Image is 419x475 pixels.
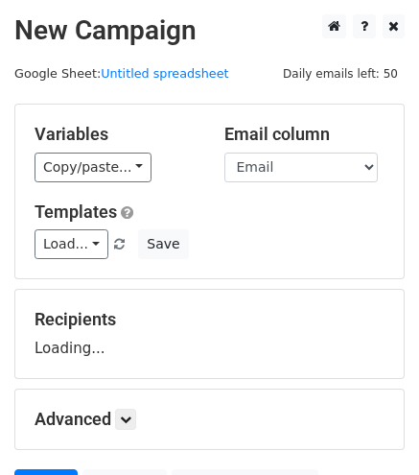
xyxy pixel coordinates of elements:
[14,66,229,81] small: Google Sheet:
[101,66,228,81] a: Untitled spreadsheet
[276,66,405,81] a: Daily emails left: 50
[276,63,405,84] span: Daily emails left: 50
[35,202,117,222] a: Templates
[35,229,108,259] a: Load...
[138,229,188,259] button: Save
[224,124,385,145] h5: Email column
[35,309,384,359] div: Loading...
[35,409,384,430] h5: Advanced
[35,309,384,330] h5: Recipients
[35,124,196,145] h5: Variables
[323,383,419,475] iframe: Chat Widget
[35,153,151,182] a: Copy/paste...
[14,14,405,47] h2: New Campaign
